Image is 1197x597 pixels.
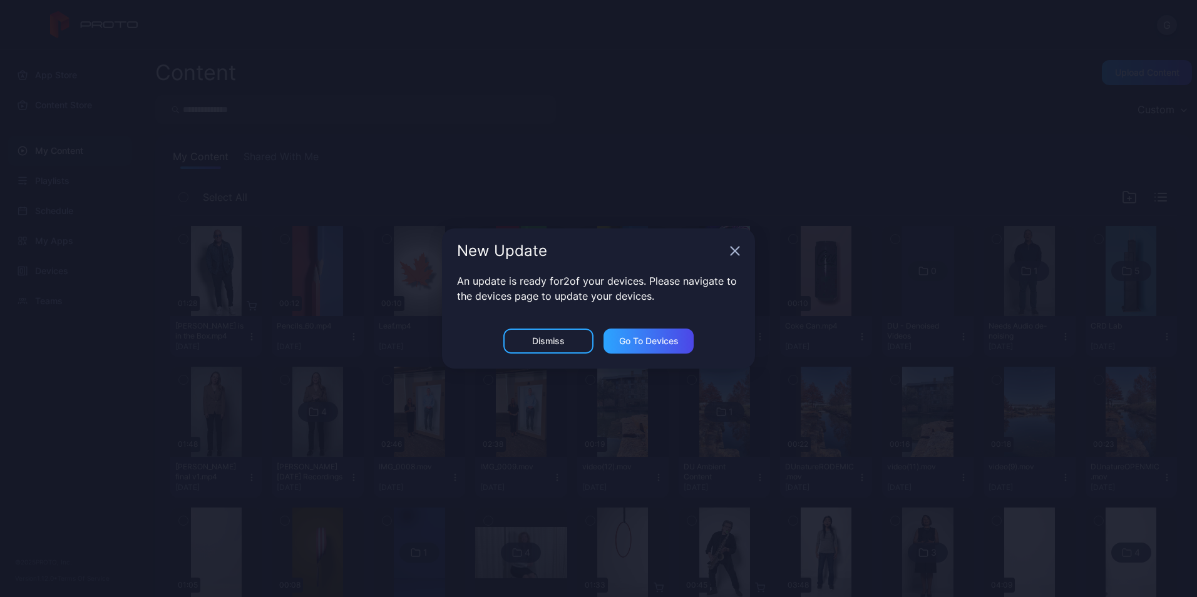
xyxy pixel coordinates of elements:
button: Go to devices [604,329,694,354]
div: Go to devices [619,336,679,346]
div: Dismiss [532,336,565,346]
div: New Update [457,243,725,258]
button: Dismiss [503,329,593,354]
p: An update is ready for 2 of your devices. Please navigate to the devices page to update your devi... [457,273,740,304]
